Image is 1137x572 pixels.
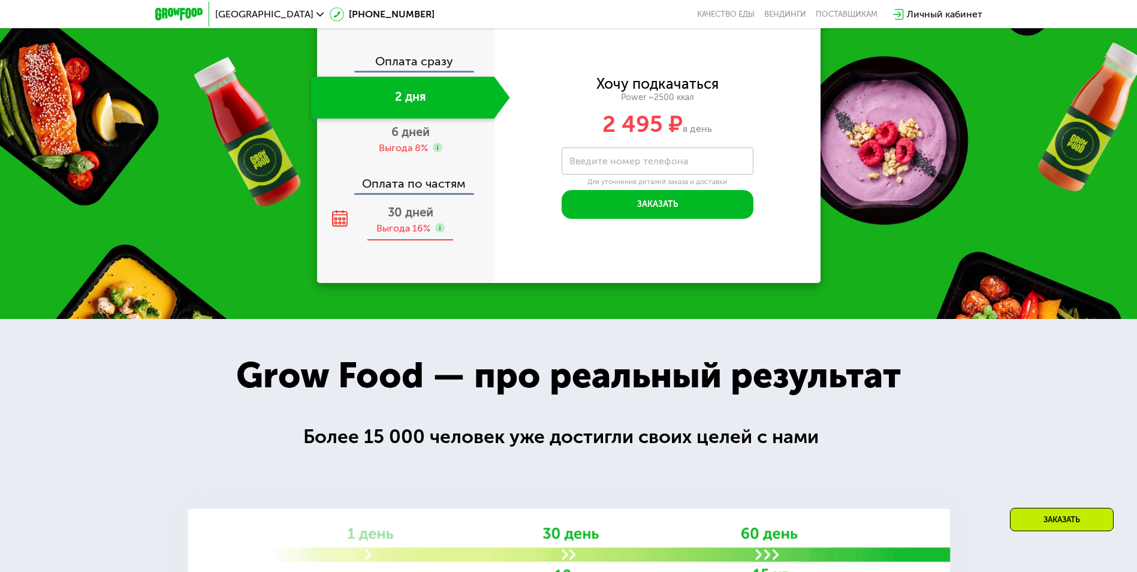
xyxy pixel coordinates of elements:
[391,125,430,139] span: 6 дней
[1010,508,1114,531] div: Заказать
[494,92,821,103] div: Power ~2500 ккал
[318,165,494,193] div: Оплата по частям
[388,205,433,219] span: 30 дней
[602,110,683,138] span: 2 495 ₽
[330,7,435,22] a: [PHONE_NUMBER]
[318,55,494,71] div: Оплата сразу
[303,422,834,451] div: Более 15 000 человек уже достигли своих целей с нами
[376,222,430,235] div: Выгода 16%
[562,190,753,219] button: Заказать
[764,10,806,19] a: Вендинги
[379,142,428,155] div: Выгода 8%
[683,123,712,134] span: в день
[697,10,755,19] a: Качество еды
[596,77,719,91] div: Хочу подкачаться
[569,158,688,164] label: Введите номер телефона
[907,7,982,22] div: Личный кабинет
[210,348,927,402] div: Grow Food — про реальный результат
[215,10,313,19] span: [GEOGRAPHIC_DATA]
[562,177,753,187] div: Для уточнения деталей заказа и доставки
[816,10,877,19] div: поставщикам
